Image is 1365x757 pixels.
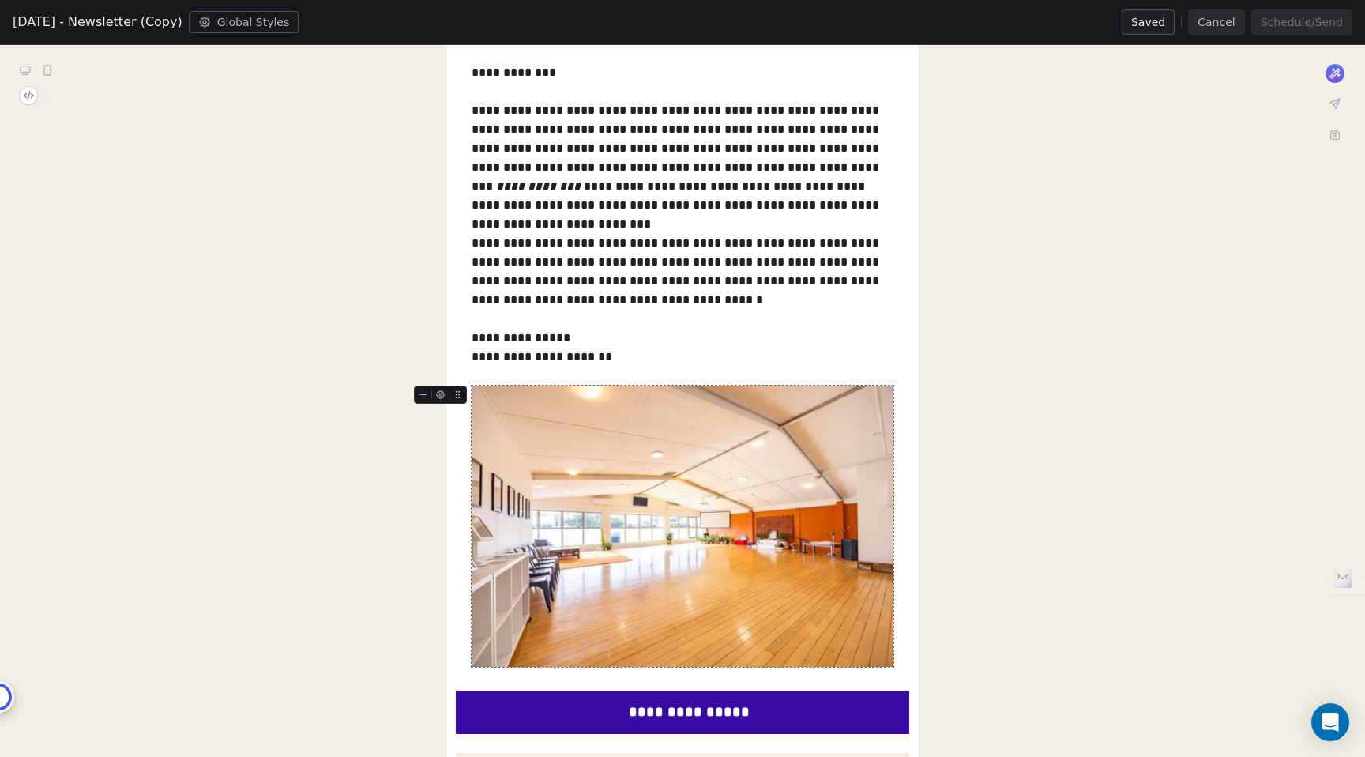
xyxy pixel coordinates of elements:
button: Global Styles [189,11,299,33]
button: Cancel [1188,9,1244,35]
div: Open Intercom Messenger [1311,703,1349,741]
button: Schedule/Send [1251,9,1352,35]
button: Saved [1122,9,1175,35]
span: [DATE] - Newsletter (Copy) [13,13,182,32]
